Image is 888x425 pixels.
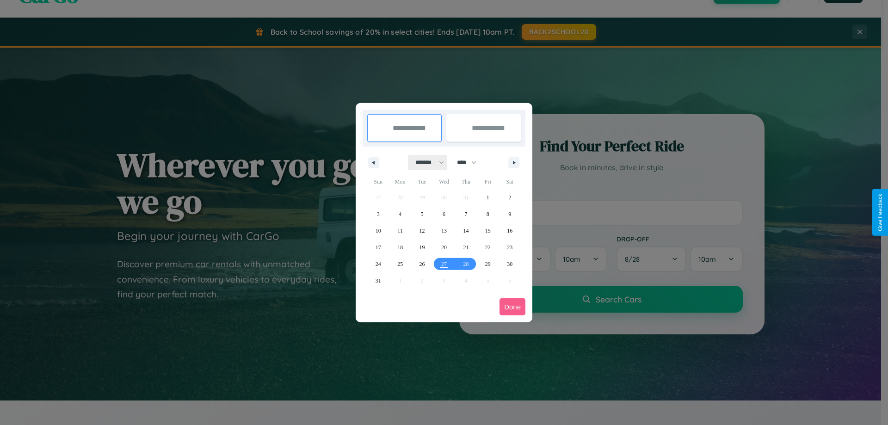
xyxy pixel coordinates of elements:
[455,174,477,189] span: Thu
[376,256,381,272] span: 24
[411,174,433,189] span: Tue
[376,272,381,289] span: 31
[411,222,433,239] button: 12
[477,206,499,222] button: 8
[477,239,499,256] button: 22
[463,256,469,272] span: 28
[508,206,511,222] span: 9
[499,239,521,256] button: 23
[389,174,411,189] span: Mon
[433,222,455,239] button: 13
[399,206,401,222] span: 4
[367,272,389,289] button: 31
[376,222,381,239] span: 10
[389,239,411,256] button: 18
[367,206,389,222] button: 3
[433,174,455,189] span: Wed
[499,256,521,272] button: 30
[508,189,511,206] span: 2
[411,206,433,222] button: 5
[499,206,521,222] button: 9
[499,222,521,239] button: 16
[367,174,389,189] span: Sun
[463,222,469,239] span: 14
[367,239,389,256] button: 17
[377,206,380,222] span: 3
[507,239,512,256] span: 23
[433,239,455,256] button: 20
[421,206,424,222] span: 5
[477,256,499,272] button: 29
[433,256,455,272] button: 27
[411,239,433,256] button: 19
[455,206,477,222] button: 7
[441,222,447,239] span: 13
[464,206,467,222] span: 7
[376,239,381,256] span: 17
[433,206,455,222] button: 6
[397,239,403,256] span: 18
[487,189,489,206] span: 1
[367,256,389,272] button: 24
[367,222,389,239] button: 10
[397,222,403,239] span: 11
[463,239,469,256] span: 21
[477,222,499,239] button: 15
[389,206,411,222] button: 4
[499,174,521,189] span: Sat
[877,194,883,231] div: Give Feedback
[441,239,447,256] span: 20
[507,256,512,272] span: 30
[477,174,499,189] span: Fri
[443,206,445,222] span: 6
[485,239,491,256] span: 22
[419,239,425,256] span: 19
[487,206,489,222] span: 8
[397,256,403,272] span: 25
[411,256,433,272] button: 26
[455,222,477,239] button: 14
[441,256,447,272] span: 27
[455,256,477,272] button: 28
[389,256,411,272] button: 25
[499,189,521,206] button: 2
[419,256,425,272] span: 26
[507,222,512,239] span: 16
[455,239,477,256] button: 21
[419,222,425,239] span: 12
[389,222,411,239] button: 11
[485,222,491,239] span: 15
[499,298,525,315] button: Done
[477,189,499,206] button: 1
[485,256,491,272] span: 29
